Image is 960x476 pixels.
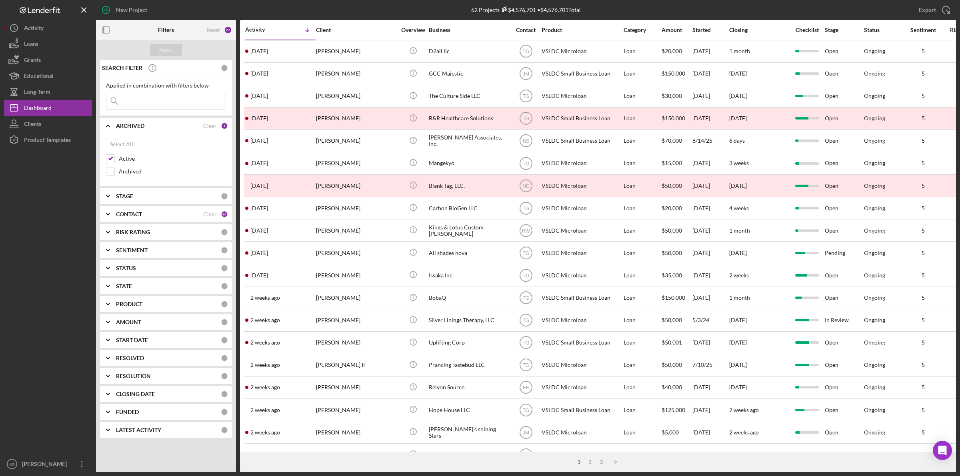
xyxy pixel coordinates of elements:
[662,429,679,436] span: $5,000
[729,182,747,189] time: [DATE]
[250,227,268,234] time: 2025-09-15 16:19
[250,339,280,346] time: 2025-09-10 19:07
[662,339,682,346] span: $50,001
[316,399,396,420] div: [PERSON_NAME]
[316,108,396,129] div: [PERSON_NAME]
[24,52,41,70] div: Grants
[522,340,529,346] text: TG
[542,130,622,151] div: VSLDC Small Business Loan
[4,132,92,148] button: Product Templates
[911,2,956,18] button: Export
[864,115,885,121] div: Ongoing
[692,197,728,219] div: [DATE]
[864,227,885,234] div: Ongoing
[250,48,268,54] time: 2025-09-19 17:30
[542,108,622,129] div: VSLDC Small Business Loan
[4,116,92,132] button: Clients
[692,27,728,33] div: Started
[825,355,863,376] div: Open
[159,44,174,56] div: Apply
[203,123,217,129] div: Clear
[429,310,509,331] div: Silver Linings Therapy, LLC
[903,407,943,413] div: 5
[624,399,661,420] div: Loan
[429,265,509,286] div: Issaka Inc
[429,287,509,309] div: BobaQ
[316,197,396,219] div: [PERSON_NAME]
[729,429,759,436] time: 2 weeks ago
[542,287,622,309] div: VSLDC Small Business Loan
[522,94,529,99] text: TG
[624,197,661,219] div: Loan
[542,175,622,196] div: VSLDC Microloan
[250,429,280,436] time: 2025-09-08 16:26
[316,265,396,286] div: [PERSON_NAME]
[316,377,396,398] div: [PERSON_NAME]
[624,108,661,129] div: Loan
[119,155,226,163] label: Active
[4,20,92,36] a: Activity
[729,406,759,413] time: 2 weeks ago
[221,64,228,72] div: 0
[729,27,789,33] div: Closing
[522,138,529,144] text: NS
[429,86,509,107] div: The Culture Side LLC
[662,108,692,129] div: $150,000
[864,250,885,256] div: Ongoing
[116,247,148,253] b: SENTIMENT
[864,317,885,323] div: Ongoing
[250,250,268,256] time: 2025-09-15 15:25
[825,175,863,196] div: Open
[825,63,863,84] div: Open
[250,317,280,323] time: 2025-09-11 16:15
[522,362,529,368] text: TG
[542,153,622,174] div: VSLDC Microloan
[825,265,863,286] div: Open
[203,211,217,217] div: Clear
[864,160,885,166] div: Ongoing
[158,27,174,33] b: Filters
[662,406,685,413] span: $125,000
[250,295,280,301] time: 2025-09-11 19:02
[250,93,268,99] time: 2025-09-16 23:42
[864,362,885,368] div: Ongoing
[662,317,682,323] span: $50,000
[542,399,622,420] div: VSLDC Small Business Loan
[729,92,747,99] time: [DATE]
[825,310,863,331] div: In Review
[692,310,728,331] div: 5/3/24
[825,130,863,151] div: Open
[221,319,228,326] div: 0
[542,310,622,331] div: VSLDC Microloan
[864,272,885,279] div: Ongoing
[864,27,902,33] div: Status
[919,2,936,18] div: Export
[624,86,661,107] div: Loan
[429,130,509,151] div: [PERSON_NAME] Associates, Inc.
[250,115,268,121] time: 2025-09-16 22:48
[316,27,396,33] div: Client
[903,250,943,256] div: 5
[729,137,745,144] time: 6 days
[511,27,541,33] div: Contact
[429,197,509,219] div: Carbon BioGen LLC
[825,197,863,219] div: Open
[624,242,661,263] div: Loan
[825,332,863,353] div: Open
[4,68,92,84] a: Educational
[624,220,661,241] div: Loan
[662,205,682,211] span: $20,000
[624,41,661,62] div: Loan
[522,161,529,166] text: TG
[24,100,52,118] div: Dashboard
[729,294,750,301] time: 1 month
[692,377,728,398] div: [DATE]
[24,84,50,102] div: Long-Term
[250,70,268,77] time: 2025-09-18 20:00
[624,332,661,353] div: Loan
[221,390,228,398] div: 0
[729,361,747,368] time: [DATE]
[903,384,943,390] div: 5
[316,41,396,62] div: [PERSON_NAME]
